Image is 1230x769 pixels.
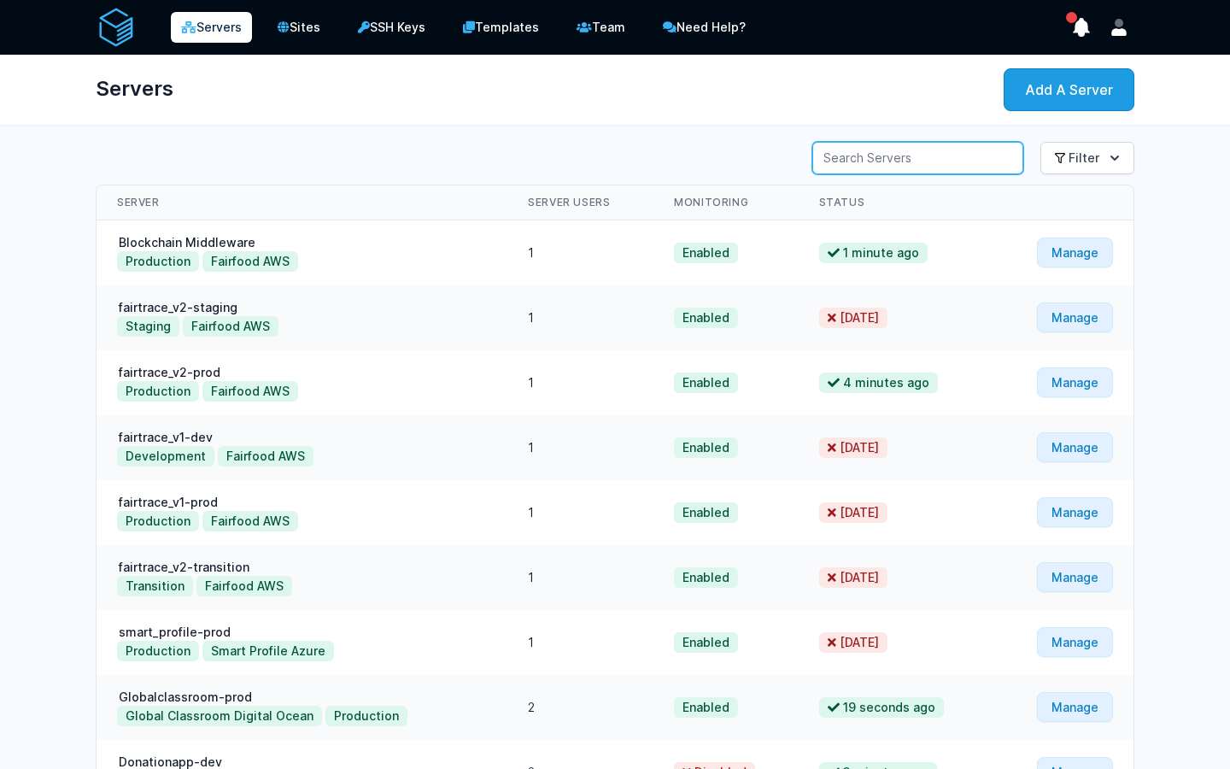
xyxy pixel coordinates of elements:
[507,480,653,545] td: 1
[117,430,214,444] a: fairtrace_v1-dev
[507,675,653,740] td: 2
[97,185,507,220] th: Server
[117,495,220,509] a: fairtrace_v1-prod
[507,285,653,350] td: 1
[507,415,653,480] td: 1
[507,610,653,675] td: 1
[674,373,738,393] span: Enabled
[653,185,798,220] th: Monitoring
[96,7,137,48] img: serverAuth logo
[117,251,199,272] button: Production
[1066,12,1097,43] button: show notifications
[674,243,738,263] span: Enabled
[1066,12,1077,23] span: has unread notifications
[507,545,653,610] td: 1
[1037,497,1113,527] a: Manage
[674,567,738,588] span: Enabled
[117,576,193,596] button: Transition
[674,697,738,718] span: Enabled
[117,706,322,726] button: Global Classroom Digital Ocean
[117,446,214,467] button: Development
[651,10,758,44] a: Need Help?
[1004,68,1134,111] a: Add A Server
[1040,142,1134,174] button: Filter
[117,365,222,379] a: fairtrace_v2-prod
[799,185,995,220] th: Status
[819,308,887,328] span: [DATE]
[183,316,278,337] button: Fairfood AWS
[451,10,551,44] a: Templates
[819,632,887,653] span: [DATE]
[1104,12,1134,43] button: User menu
[674,437,738,458] span: Enabled
[218,446,313,467] button: Fairfood AWS
[117,511,199,531] button: Production
[117,300,239,314] a: fairtrace_v2-staging
[819,437,887,458] span: [DATE]
[1037,367,1113,397] a: Manage
[507,350,653,415] td: 1
[117,625,232,639] a: smart_profile-prod
[819,502,887,523] span: [DATE]
[117,235,257,249] a: Blockchain Middleware
[266,10,332,44] a: Sites
[1037,238,1113,267] a: Manage
[1037,627,1113,657] a: Manage
[117,560,251,574] a: fairtrace_v2-transition
[346,10,437,44] a: SSH Keys
[202,381,298,402] button: Fairfood AWS
[202,251,298,272] button: Fairfood AWS
[819,243,928,263] span: 1 minute ago
[117,316,179,337] button: Staging
[674,308,738,328] span: Enabled
[96,68,173,109] h1: Servers
[1037,302,1113,332] a: Manage
[325,706,407,726] button: Production
[1037,562,1113,592] a: Manage
[819,567,887,588] span: [DATE]
[171,12,252,43] a: Servers
[117,690,254,704] a: Globalclassroom-prod
[819,373,938,393] span: 4 minutes ago
[196,576,292,596] button: Fairfood AWS
[117,381,199,402] button: Production
[117,641,199,661] button: Production
[117,754,224,769] a: Donationapp-dev
[812,142,1023,174] input: Search Servers
[674,632,738,653] span: Enabled
[565,10,637,44] a: Team
[507,185,653,220] th: Server Users
[202,511,298,531] button: Fairfood AWS
[819,697,944,718] span: 19 seconds ago
[674,502,738,523] span: Enabled
[1037,692,1113,722] a: Manage
[202,641,334,661] button: Smart Profile Azure
[507,220,653,286] td: 1
[1037,432,1113,462] a: Manage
